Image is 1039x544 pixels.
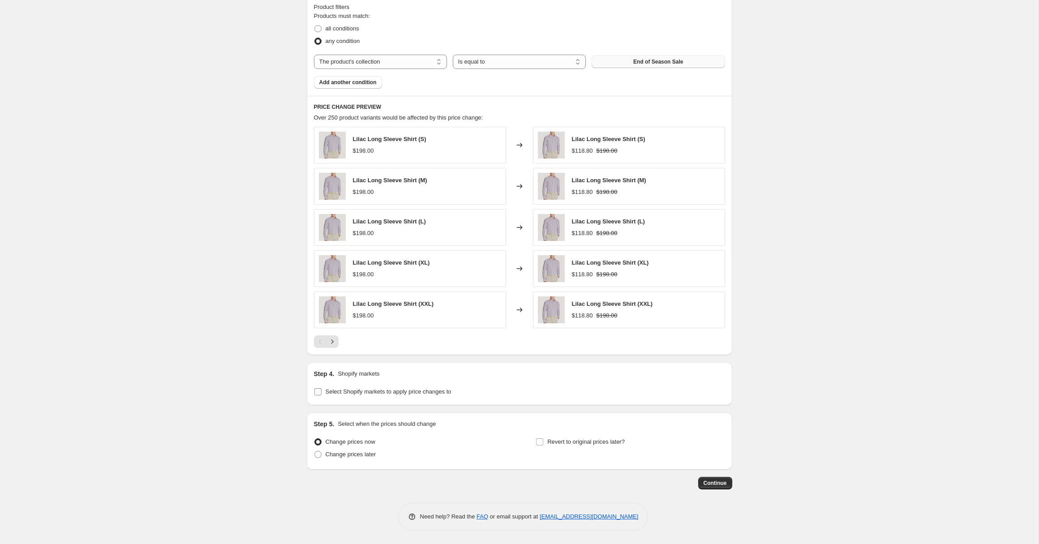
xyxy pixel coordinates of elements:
span: all conditions [326,25,359,32]
button: Add another condition [314,76,382,89]
span: Change prices later [326,451,376,458]
div: $118.80 [572,270,593,279]
img: V231003__LILAC_0083_80x.jpg [538,132,565,158]
h2: Step 4. [314,369,335,378]
span: End of Season Sale [633,58,683,65]
a: [EMAIL_ADDRESS][DOMAIN_NAME] [540,513,638,520]
span: Need help? Read the [420,513,477,520]
div: $118.80 [572,146,593,155]
span: Over 250 product variants would be affected by this price change: [314,114,483,121]
strike: $198.00 [597,188,618,197]
span: any condition [326,38,360,44]
img: V231003__LILAC_0083_80x.jpg [538,296,565,323]
button: End of Season Sale [592,56,725,68]
strike: $198.00 [597,229,618,238]
div: $118.80 [572,229,593,238]
img: V231003__LILAC_0083_80x.jpg [319,255,346,282]
div: $118.80 [572,311,593,320]
span: or email support at [488,513,540,520]
span: Revert to original prices later? [547,438,625,445]
span: Lilac Long Sleeve Shirt (S) [353,136,426,142]
button: Next [326,335,339,348]
strike: $198.00 [597,270,618,279]
span: Lilac Long Sleeve Shirt (L) [572,218,645,225]
div: $198.00 [353,270,374,279]
div: $198.00 [353,311,374,320]
span: Change prices now [326,438,375,445]
strike: $198.00 [597,311,618,320]
span: Lilac Long Sleeve Shirt (XL) [353,259,430,266]
h6: PRICE CHANGE PREVIEW [314,103,725,111]
span: Add another condition [319,79,377,86]
span: Lilac Long Sleeve Shirt (S) [572,136,645,142]
img: V231003__LILAC_0083_80x.jpg [538,255,565,282]
span: Lilac Long Sleeve Shirt (M) [572,177,646,184]
a: FAQ [477,513,488,520]
span: Products must match: [314,13,370,19]
img: V231003__LILAC_0083_80x.jpg [319,214,346,241]
img: V231003__LILAC_0083_80x.jpg [319,132,346,158]
span: Lilac Long Sleeve Shirt (M) [353,177,427,184]
div: $198.00 [353,146,374,155]
span: Select Shopify markets to apply price changes to [326,388,451,395]
span: Lilac Long Sleeve Shirt (XL) [572,259,649,266]
strike: $198.00 [597,146,618,155]
img: V231003__LILAC_0083_80x.jpg [319,173,346,200]
div: Product filters [314,3,725,12]
div: $198.00 [353,229,374,238]
img: V231003__LILAC_0083_80x.jpg [538,214,565,241]
button: Continue [698,477,732,489]
div: $198.00 [353,188,374,197]
span: Continue [704,480,727,487]
img: V231003__LILAC_0083_80x.jpg [319,296,346,323]
div: $118.80 [572,188,593,197]
p: Select when the prices should change [338,420,436,428]
span: Lilac Long Sleeve Shirt (XXL) [572,300,653,307]
span: Lilac Long Sleeve Shirt (L) [353,218,426,225]
h2: Step 5. [314,420,335,428]
img: V231003__LILAC_0083_80x.jpg [538,173,565,200]
nav: Pagination [314,335,339,348]
p: Shopify markets [338,369,379,378]
span: Lilac Long Sleeve Shirt (XXL) [353,300,434,307]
